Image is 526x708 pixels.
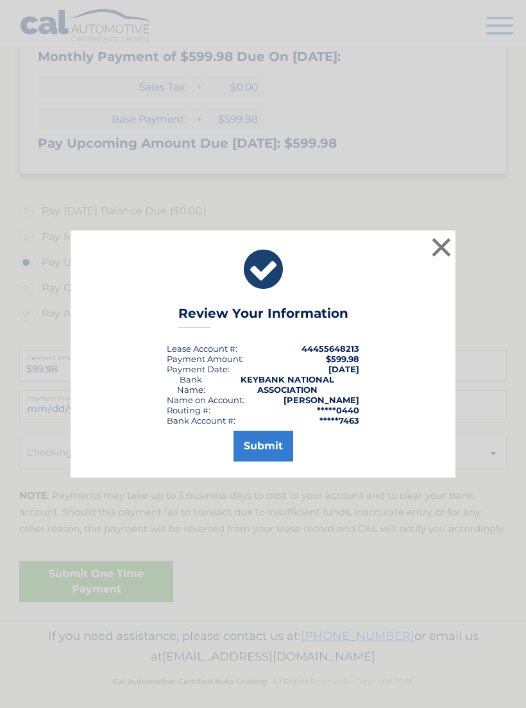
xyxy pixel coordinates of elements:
[167,405,210,415] div: Routing #:
[167,374,215,395] div: Bank Name:
[326,354,359,364] span: $599.98
[428,234,454,260] button: ×
[178,306,348,328] h3: Review Your Information
[241,374,334,395] strong: KEYBANK NATIONAL ASSOCIATION
[167,343,237,354] div: Lease Account #:
[167,415,235,426] div: Bank Account #:
[167,364,230,374] div: :
[328,364,359,374] span: [DATE]
[284,395,359,405] strong: [PERSON_NAME]
[233,431,293,462] button: Submit
[167,364,228,374] span: Payment Date
[167,354,244,364] div: Payment Amount:
[167,395,244,405] div: Name on Account:
[301,343,359,354] strong: 44455648213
